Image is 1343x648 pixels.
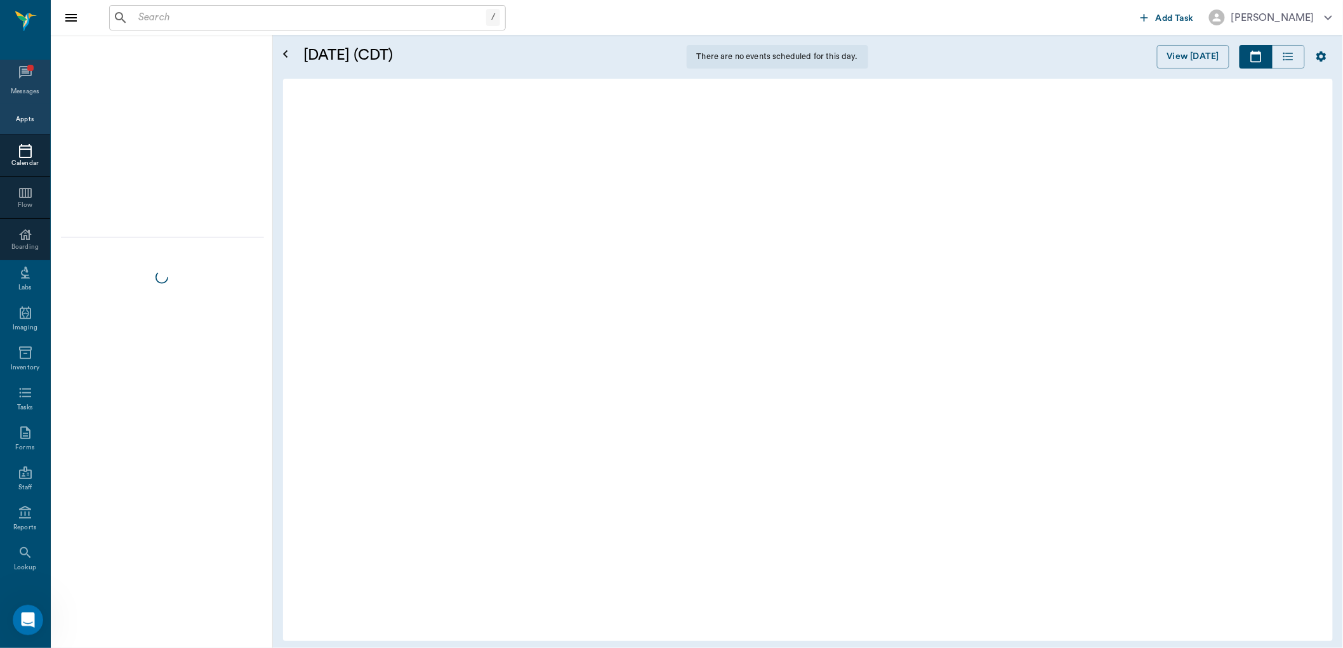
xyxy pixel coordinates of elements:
[303,45,637,65] h5: [DATE] (CDT)
[15,443,34,453] div: Forms
[133,9,486,27] input: Search
[1231,10,1314,25] div: [PERSON_NAME]
[278,30,293,79] button: Open calendar
[486,9,500,26] div: /
[16,115,34,124] div: Appts
[1199,6,1342,29] button: [PERSON_NAME]
[11,363,39,373] div: Inventory
[687,45,868,69] div: There are no events scheduled for this day.
[18,483,32,493] div: Staff
[58,5,84,30] button: Close drawer
[14,563,36,572] div: Lookup
[13,523,37,532] div: Reports
[11,87,40,96] div: Messages
[17,403,33,413] div: Tasks
[13,605,43,635] iframe: Intercom live chat
[13,323,37,333] div: Imaging
[1135,6,1199,29] button: Add Task
[1157,45,1229,69] button: View [DATE]
[18,283,32,293] div: Labs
